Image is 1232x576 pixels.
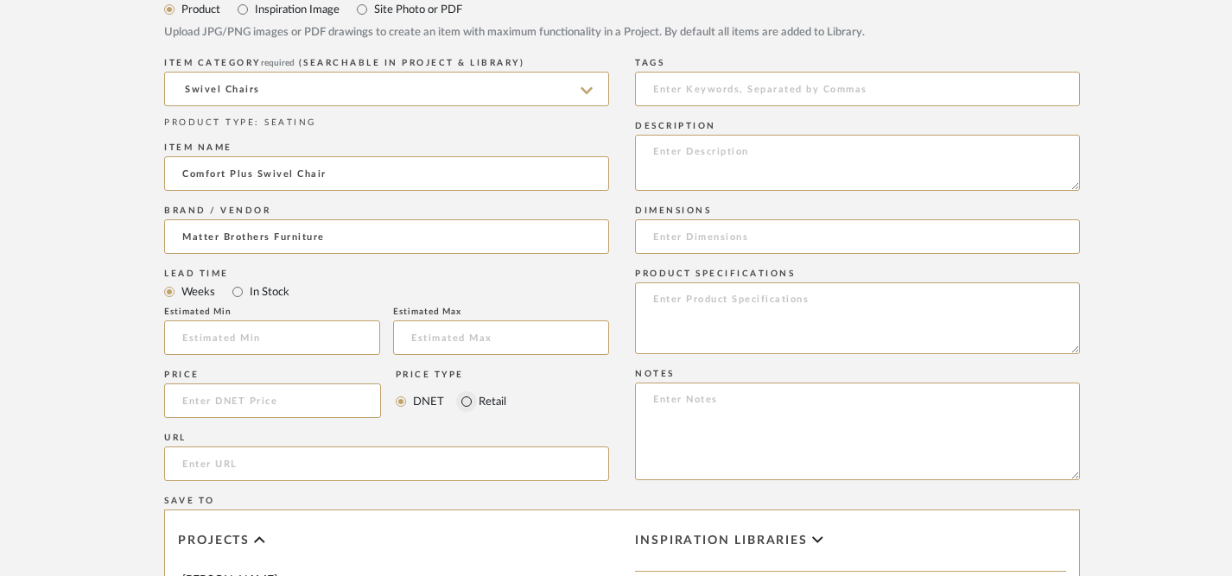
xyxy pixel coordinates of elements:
input: Enter Name [164,156,609,191]
input: Type a category to search and select [164,72,609,106]
div: Upload JPG/PNG images or PDF drawings to create an item with maximum functionality in a Project. ... [164,24,1080,41]
label: Weeks [180,282,215,301]
div: Brand / Vendor [164,206,609,216]
div: Price [164,370,381,380]
input: Enter Dimensions [635,219,1080,254]
span: (Searchable in Project & Library) [299,59,525,67]
label: In Stock [248,282,289,301]
div: Estimated Min [164,307,380,317]
div: URL [164,433,609,443]
input: Estimated Max [393,320,609,355]
div: Dimensions [635,206,1080,216]
input: Estimated Min [164,320,380,355]
input: Enter DNET Price [164,383,381,418]
div: Notes [635,369,1080,379]
div: Description [635,121,1080,131]
label: DNET [411,392,444,411]
div: Tags [635,58,1080,68]
mat-radio-group: Select item type [164,281,609,302]
span: required [261,59,295,67]
div: Item name [164,142,609,153]
input: Enter Keywords, Separated by Commas [635,72,1080,106]
span: : SEATING [255,118,316,127]
span: Inspiration libraries [635,534,808,548]
input: Unknown [164,219,609,254]
div: PRODUCT TYPE [164,117,609,130]
input: Enter URL [164,446,609,481]
div: ITEM CATEGORY [164,58,609,68]
mat-radio-group: Select price type [396,383,506,418]
div: Estimated Max [393,307,609,317]
label: Retail [477,392,506,411]
div: Save To [164,496,1080,506]
div: Product Specifications [635,269,1080,279]
span: Projects [178,534,250,548]
div: Lead Time [164,269,609,279]
div: Price Type [396,370,506,380]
